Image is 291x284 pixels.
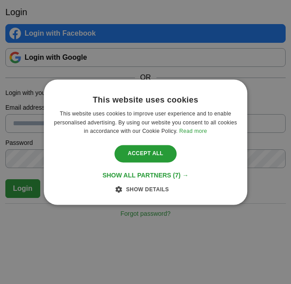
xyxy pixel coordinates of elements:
span: Show all partners [102,172,171,179]
div: Show all partners (7) → [102,171,189,179]
span: This website uses cookies to improve user experience and to enable personalised advertising. By u... [54,111,237,135]
span: Show details [126,186,169,193]
div: This website uses cookies [93,95,198,105]
div: Accept all [114,145,177,162]
div: Cookie consent dialog [44,79,248,205]
a: Read more, opens a new window [179,128,207,135]
span: (7) → [173,172,189,179]
div: Show details [122,185,169,193]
